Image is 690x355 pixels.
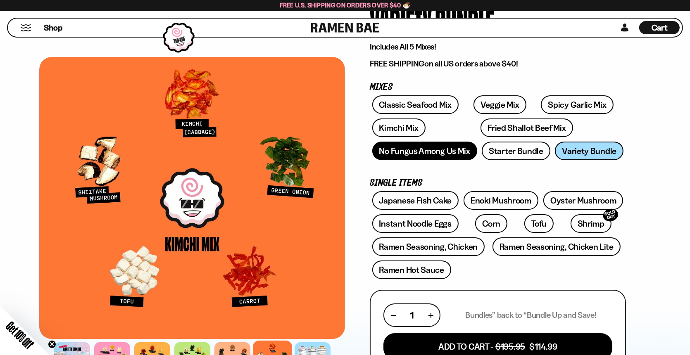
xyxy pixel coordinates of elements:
p: Bundles” back to “Bundle Up and Save! [465,310,596,320]
p: Mixes [370,83,626,91]
a: Instant Noodle Eggs [372,214,459,233]
a: Spicy Garlic Mix [541,95,613,114]
div: SOLD OUT [602,207,620,223]
a: Shop [44,21,62,34]
a: Fried Shallot Beef Mix [481,118,573,137]
a: Veggie Mix [473,95,526,114]
p: Single Items [370,179,626,187]
a: Kimchi Mix [372,118,426,137]
a: Starter Bundle [482,142,550,160]
a: Japanese Fish Cake [372,191,459,210]
a: Corn [475,214,507,233]
span: Shop [44,22,62,33]
span: Cart [652,23,668,33]
a: Classic Seafood Mix [372,95,459,114]
a: No Fungus Among Us Mix [372,142,477,160]
p: Includes All 5 Mixes! [370,42,626,52]
a: Ramen Seasoning, Chicken [372,237,485,256]
a: Ramen Seasoning, Chicken Lite [493,237,621,256]
button: Mobile Menu Trigger [20,24,31,31]
span: Free U.S. Shipping on Orders over $40 🍜 [280,1,411,9]
button: Close teaser [48,340,56,348]
span: Get 10% Off [4,319,36,351]
a: Enoki Mushroom [464,191,538,210]
a: Oyster Mushroom [543,191,623,210]
a: Tofu [524,214,554,233]
a: ShrimpSOLD OUT [571,214,611,233]
p: on all US orders above $40! [370,59,626,69]
a: Cart [639,19,680,37]
a: Ramen Hot Sauce [372,260,452,279]
strong: FREE SHIPPING [370,59,424,69]
span: 1 [410,310,414,320]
